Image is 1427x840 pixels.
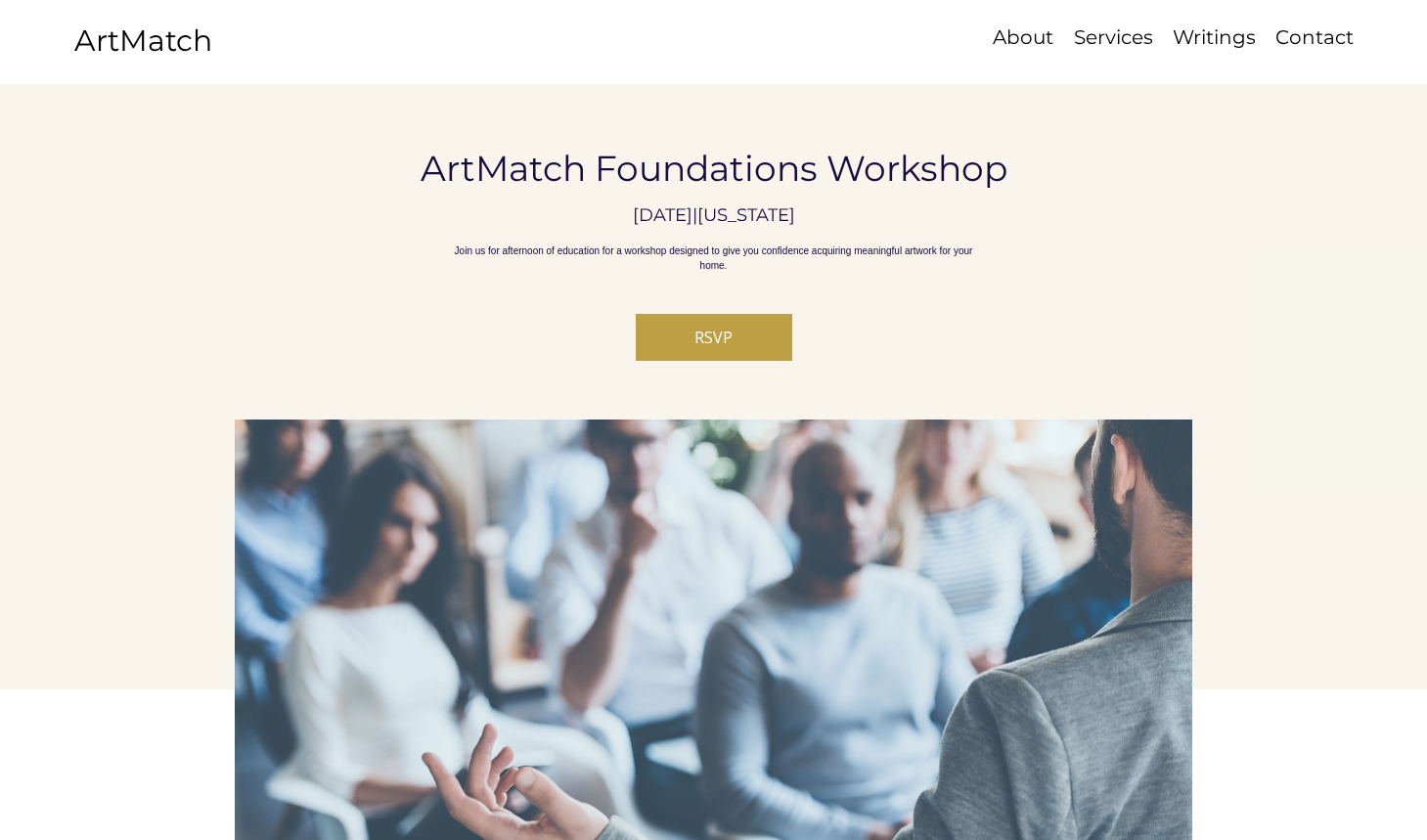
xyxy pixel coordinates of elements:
a: Writings [1163,23,1266,52]
p: Contact [1266,23,1363,52]
a: Services [1063,23,1163,52]
p: [DATE] [633,204,692,226]
h1: ArtMatch Foundations Workshop [301,148,1126,190]
button: RSVP [636,314,792,361]
p: [US_STATE] [697,204,795,226]
p: Join us for afternoon of education for a workshop designed to give you confidence acquiring meani... [440,243,988,273]
p: Services [1064,23,1163,52]
span: | [692,204,697,226]
a: ArtMatch [74,22,212,59]
nav: Site [918,23,1362,52]
a: About [983,23,1063,52]
a: Contact [1266,23,1362,52]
